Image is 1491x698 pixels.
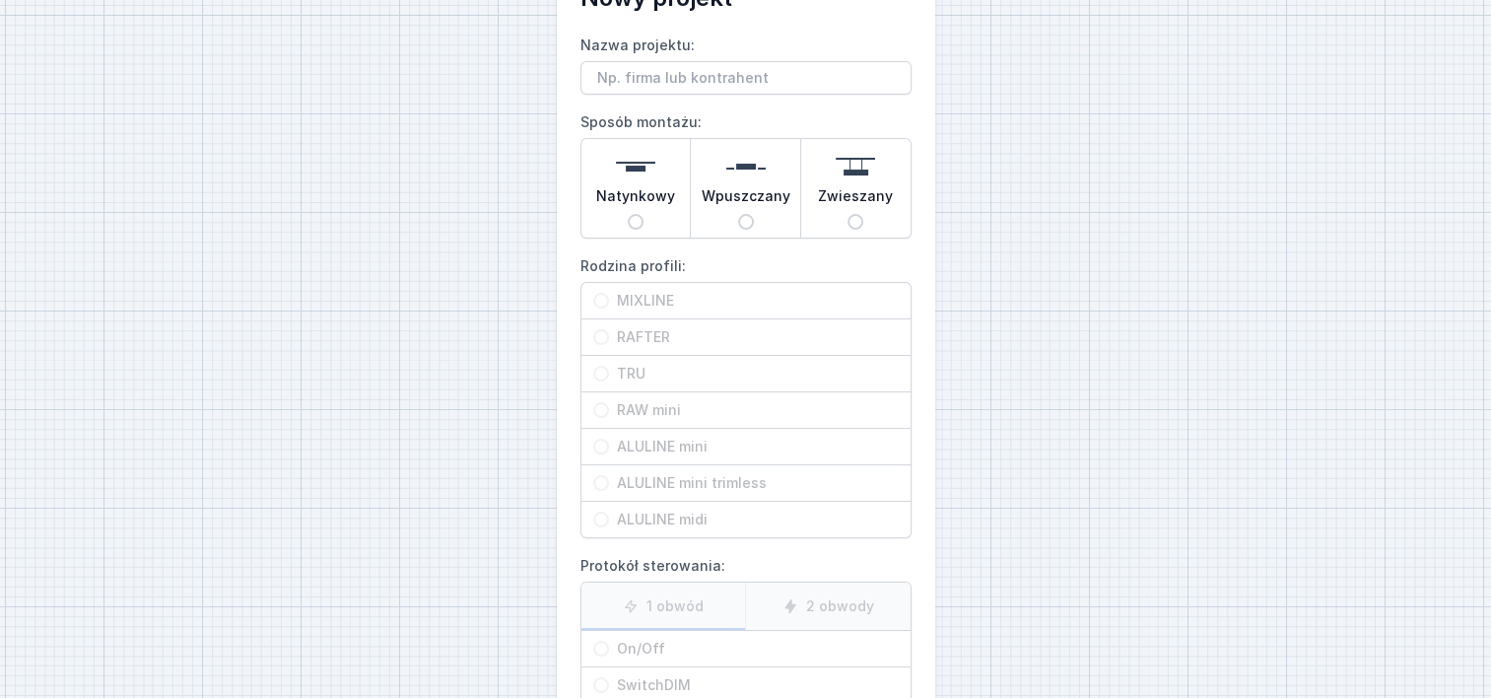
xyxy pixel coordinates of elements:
label: Nazwa projektu: [580,30,912,95]
span: Wpuszczany [702,186,790,214]
img: suspended.svg [836,147,875,186]
span: Natynkowy [596,186,675,214]
img: surface.svg [616,147,655,186]
input: Natynkowy [628,214,644,230]
img: recessed.svg [726,147,766,186]
label: Sposób montażu: [580,106,912,239]
span: Zwieszany [818,186,893,214]
label: Rodzina profili: [580,250,912,538]
input: Wpuszczany [738,214,754,230]
input: Nazwa projektu: [580,61,912,95]
input: Zwieszany [847,214,863,230]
